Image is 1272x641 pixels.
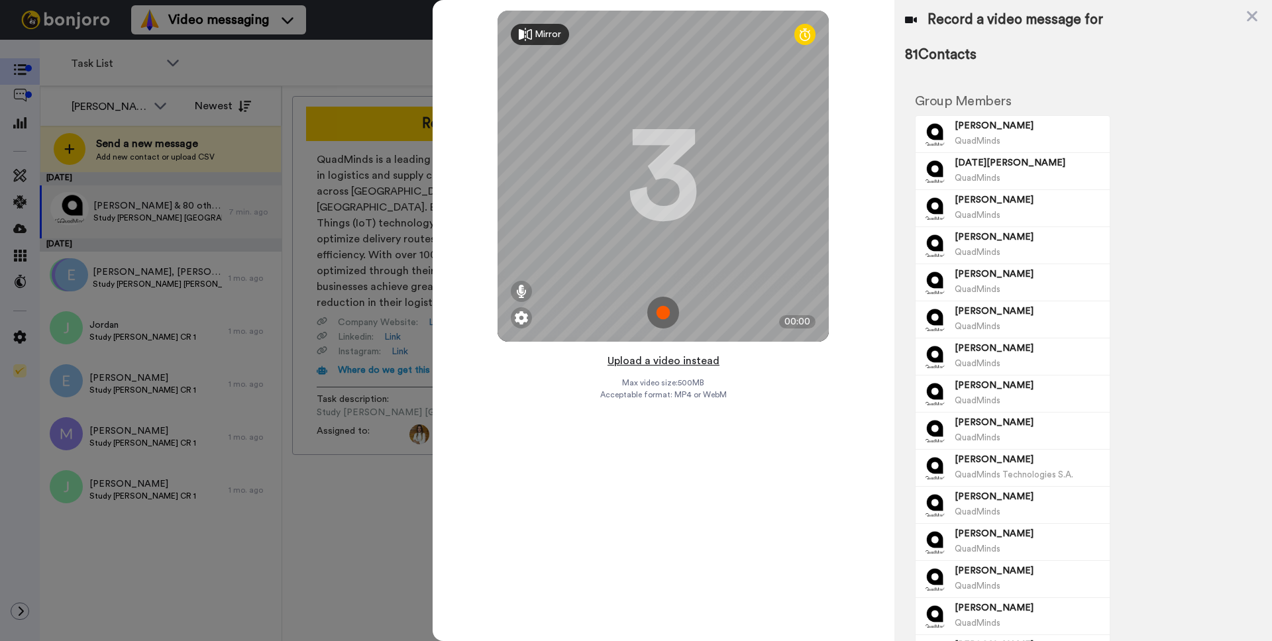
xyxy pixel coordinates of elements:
[922,455,948,481] img: Image of Angel cuesta
[955,342,1105,355] span: [PERSON_NAME]
[955,453,1105,466] span: [PERSON_NAME]
[955,396,1000,405] span: QuadMinds
[955,248,1000,256] span: QuadMinds
[922,529,948,556] img: Image of Carlos gutierrez
[955,211,1000,219] span: QuadMinds
[955,230,1105,244] span: [PERSON_NAME]
[955,119,1105,132] span: [PERSON_NAME]
[627,126,700,226] div: 3
[955,527,1105,540] span: [PERSON_NAME]
[922,344,948,370] img: Image of Wessly bastias
[955,601,1105,615] span: [PERSON_NAME]
[922,232,948,259] img: Image of Guillermo
[955,470,1073,479] span: QuadMinds Technologies S.A.
[955,564,1105,577] span: [PERSON_NAME]
[955,490,1105,503] span: [PERSON_NAME]
[955,544,1000,553] span: QuadMinds
[922,603,948,630] img: Image of Celina gregoric
[955,618,1000,627] span: QuadMinds
[915,94,1110,109] h2: Group Members
[600,389,727,400] span: Acceptable format: MP4 or WebM
[955,359,1000,368] span: QuadMinds
[955,156,1105,170] span: [DATE][PERSON_NAME]
[955,268,1105,281] span: [PERSON_NAME]
[955,285,1000,293] span: QuadMinds
[922,121,948,148] img: Image of Matias paura
[647,297,679,328] img: ic_record_start.svg
[922,492,948,518] img: Image of Valeria benitez
[779,315,816,328] div: 00:00
[955,416,1105,429] span: [PERSON_NAME]
[922,158,948,185] img: Image of Lucia luzuriaga
[622,377,704,388] span: Max video size: 500 MB
[955,173,1000,182] span: QuadMinds
[955,581,1000,590] span: QuadMinds
[922,307,948,333] img: Image of Jose aninir
[922,381,948,407] img: Image of Juan gallo
[955,193,1105,207] span: [PERSON_NAME]
[922,418,948,444] img: Image of Ignacio merida
[955,433,1000,442] span: QuadMinds
[955,322,1000,330] span: QuadMinds
[922,566,948,593] img: Image of Maria parra
[604,352,723,370] button: Upload a video instead
[922,195,948,222] img: Image of Nicolas serman
[515,311,528,324] img: ic_gear.svg
[955,507,1000,516] span: QuadMinds
[955,305,1105,318] span: [PERSON_NAME]
[955,379,1105,392] span: [PERSON_NAME]
[922,270,948,296] img: Image of Angelo zamorano
[955,136,1000,145] span: QuadMinds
